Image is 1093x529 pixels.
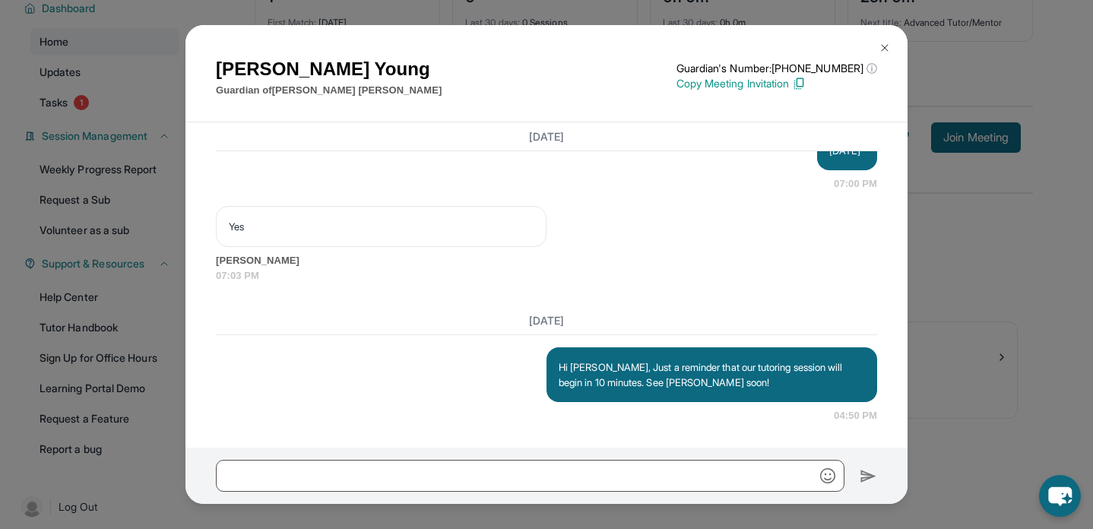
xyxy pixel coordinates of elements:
span: 04:50 PM [834,408,877,423]
button: chat-button [1039,475,1081,517]
img: Emoji [820,468,835,483]
span: 07:00 PM [834,176,877,192]
span: ⓘ [866,61,877,76]
span: [PERSON_NAME] [216,253,877,268]
p: Copy Meeting Invitation [676,76,877,91]
img: Copy Icon [792,77,806,90]
p: Yes [229,219,534,234]
p: Guardian of [PERSON_NAME] [PERSON_NAME] [216,83,442,98]
h1: [PERSON_NAME] Young [216,55,442,83]
h3: [DATE] [216,313,877,328]
h3: [DATE] [216,128,877,144]
img: Close Icon [879,42,891,54]
p: Guardian's Number: [PHONE_NUMBER] [676,61,877,76]
img: Send icon [860,467,877,486]
span: 07:03 PM [216,268,877,284]
p: Hi [PERSON_NAME], Just a reminder that our tutoring session will begin in 10 minutes. See [PERSON... [559,360,865,390]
